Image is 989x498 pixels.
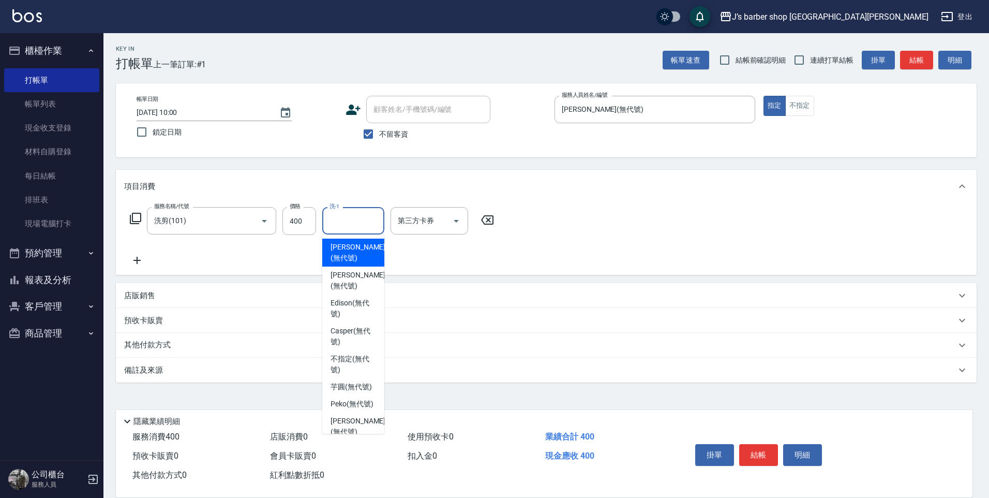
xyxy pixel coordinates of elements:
[379,129,408,140] span: 不留客資
[4,267,99,294] button: 報表及分析
[4,240,99,267] button: 預約管理
[32,470,84,480] h5: 公司櫃台
[116,46,153,52] h2: Key In
[133,416,180,427] p: 隱藏業績明細
[331,298,376,319] span: Edison (無代號)
[331,326,376,347] span: Casper (無代號)
[785,96,814,116] button: 不指定
[132,470,187,480] span: 其他付款方式 0
[663,51,709,70] button: 帳單速查
[270,432,308,442] span: 店販消費 0
[124,181,155,192] p: 項目消費
[862,51,895,70] button: 掛單
[32,480,84,489] p: 服務人員
[331,416,385,437] span: [PERSON_NAME] (無代號)
[739,444,778,466] button: 結帳
[4,212,99,236] a: 現場電腦打卡
[124,365,163,376] p: 備註及來源
[290,202,301,210] label: 價格
[562,91,607,99] label: 服務人員姓名/編號
[690,6,710,27] button: save
[124,315,163,326] p: 預收卡販賣
[736,55,786,66] span: 結帳前確認明細
[116,56,153,71] h3: 打帳單
[4,140,99,164] a: 材料自購登錄
[331,270,385,291] span: [PERSON_NAME] (無代號)
[331,382,372,392] span: 芋圓 (無代號)
[545,432,594,442] span: 業績合計 400
[137,104,269,121] input: YYYY/MM/DD hh:mm
[4,68,99,92] a: 打帳單
[116,333,977,358] div: 其他付款方式
[4,164,99,188] a: 每日結帳
[732,10,928,23] div: J’s barber shop [GEOGRAPHIC_DATA][PERSON_NAME]
[783,444,822,466] button: 明細
[137,95,158,103] label: 帳單日期
[270,470,324,480] span: 紅利點數折抵 0
[331,354,376,375] span: 不指定 (無代號)
[715,6,933,27] button: J’s barber shop [GEOGRAPHIC_DATA][PERSON_NAME]
[116,170,977,203] div: 項目消費
[331,399,373,409] span: Peko (無代號)
[132,432,179,442] span: 服務消費 400
[408,451,437,461] span: 扣入金 0
[937,7,977,26] button: 登出
[154,202,189,210] label: 服務名稱/代號
[4,188,99,212] a: 排班表
[545,451,594,461] span: 現金應收 400
[4,320,99,347] button: 商品管理
[256,213,273,229] button: Open
[4,116,99,140] a: 現金收支登錄
[116,308,977,333] div: 預收卡販賣
[153,127,182,138] span: 鎖定日期
[116,283,977,308] div: 店販銷售
[329,202,339,210] label: 洗-1
[116,358,977,383] div: 備註及來源
[132,451,178,461] span: 預收卡販賣 0
[4,92,99,116] a: 帳單列表
[900,51,933,70] button: 結帳
[273,100,298,125] button: Choose date, selected date is 2025-09-05
[448,213,464,229] button: Open
[4,293,99,320] button: 客戶管理
[695,444,734,466] button: 掛單
[153,58,206,71] span: 上一筆訂單:#1
[124,340,176,351] p: 其他付款方式
[331,242,385,263] span: [PERSON_NAME] (無代號)
[8,469,29,490] img: Person
[938,51,971,70] button: 明細
[270,451,316,461] span: 會員卡販賣 0
[4,37,99,64] button: 櫃檯作業
[810,55,853,66] span: 連續打單結帳
[408,432,454,442] span: 使用預收卡 0
[763,96,786,116] button: 指定
[12,9,42,22] img: Logo
[124,290,155,301] p: 店販銷售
